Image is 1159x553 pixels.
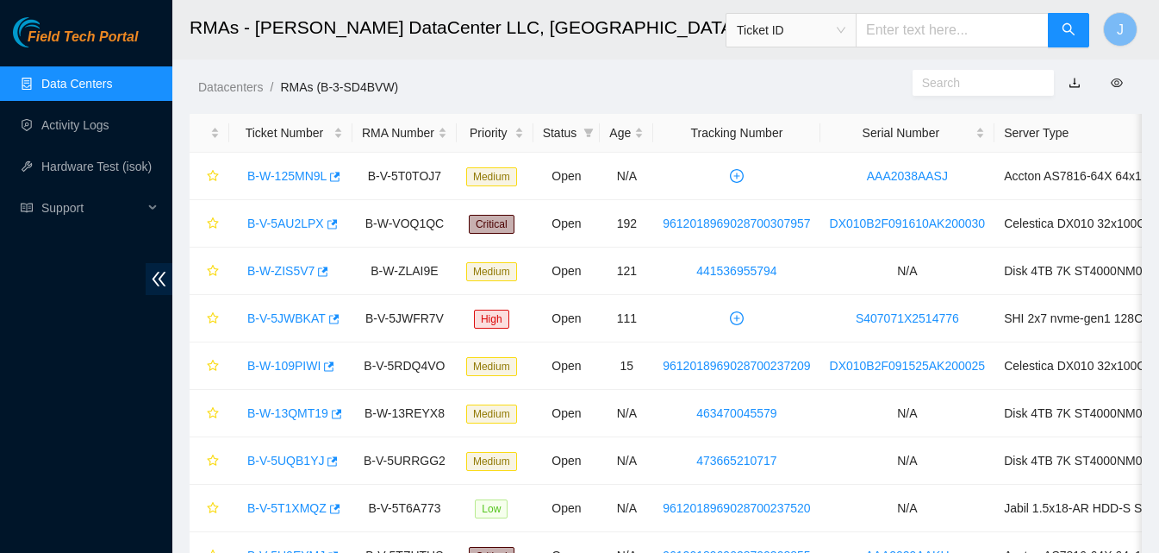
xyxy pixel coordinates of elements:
[41,191,143,225] span: Support
[199,352,220,380] button: star
[352,153,457,200] td: B-V-5T0TOJ7
[207,170,219,184] span: star
[1069,76,1081,90] a: download
[830,359,986,373] a: DX010B2F091525AK200025
[41,118,109,132] a: Activity Logs
[199,447,220,474] button: star
[352,342,457,390] td: B-V-5RDQ4VO
[663,359,810,373] a: 9612018969028700237209
[1062,22,1075,39] span: search
[207,265,219,279] span: star
[1117,19,1124,41] span: J
[583,128,594,138] span: filter
[469,215,514,234] span: Critical
[207,360,219,374] span: star
[13,17,87,47] img: Akamai Technologies
[600,248,653,295] td: 121
[533,485,601,532] td: Open
[352,248,457,295] td: B-W-ZLAI9E
[600,485,653,532] td: N/A
[280,80,398,94] a: RMAs (B-3-SD4BVW)
[207,312,219,326] span: star
[199,257,220,285] button: star
[533,200,601,248] td: Open
[1103,12,1137,47] button: J
[352,200,457,248] td: B-W-VOQ1QC
[533,248,601,295] td: Open
[199,210,220,237] button: star
[466,405,517,424] span: Medium
[856,13,1049,47] input: Enter text here...
[474,310,509,329] span: High
[696,406,776,420] a: 463470045579
[352,295,457,342] td: B-V-5JWFR7V
[696,264,776,278] a: 441536955794
[199,305,220,332] button: star
[600,153,653,200] td: N/A
[820,390,995,437] td: N/A
[475,500,508,518] span: Low
[653,114,819,153] th: Tracking Number
[41,77,112,91] a: Data Centers
[663,217,810,230] a: 9612018969028700307957
[247,454,324,468] a: B-V-5UQB1YJ
[580,120,597,146] span: filter
[198,80,263,94] a: Datacenters
[199,494,220,522] button: star
[247,501,327,515] a: B-V-5T1XMQZ
[600,437,653,485] td: N/A
[1111,77,1123,89] span: eye
[867,169,948,183] a: AAA2038AASJ
[1048,13,1089,47] button: search
[199,162,220,190] button: star
[724,169,750,183] span: plus-circle
[199,399,220,427] button: star
[21,202,33,214] span: read
[270,80,273,94] span: /
[247,406,328,420] a: B-W-13QMT19
[830,217,986,230] a: DX010B2F091610AK200030
[466,357,517,376] span: Medium
[207,407,219,421] span: star
[247,169,327,183] a: B-W-125MN9L
[352,437,457,485] td: B-V-5URRGG2
[533,295,601,342] td: Open
[696,454,776,468] a: 473665210717
[352,390,457,437] td: B-W-13REYX8
[146,263,172,295] span: double-left
[723,305,751,332] button: plus-circle
[207,217,219,231] span: star
[533,390,601,437] td: Open
[247,311,326,325] a: B-V-5JWBKAT
[207,502,219,516] span: star
[247,217,324,230] a: B-V-5AU2LPX
[207,455,219,468] span: star
[820,248,995,295] td: N/A
[247,359,321,373] a: B-W-109PIWI
[820,437,995,485] td: N/A
[41,160,152,173] a: Hardware Test (isok)
[247,264,315,278] a: B-W-ZIS5V7
[737,17,845,43] span: Ticket ID
[723,162,751,190] button: plus-circle
[466,167,517,186] span: Medium
[543,123,577,142] span: Status
[466,262,517,281] span: Medium
[600,295,653,342] td: 111
[856,311,959,325] a: S407071X2514776
[28,29,138,46] span: Field Tech Portal
[724,311,750,325] span: plus-circle
[1056,69,1094,97] button: download
[13,31,138,53] a: Akamai TechnologiesField Tech Portal
[922,73,1031,92] input: Search
[600,200,653,248] td: 192
[352,485,457,532] td: B-V-5T6A773
[533,153,601,200] td: Open
[600,342,653,390] td: 15
[820,485,995,532] td: N/A
[600,390,653,437] td: N/A
[533,437,601,485] td: Open
[466,452,517,471] span: Medium
[663,501,810,515] a: 9612018969028700237520
[533,342,601,390] td: Open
